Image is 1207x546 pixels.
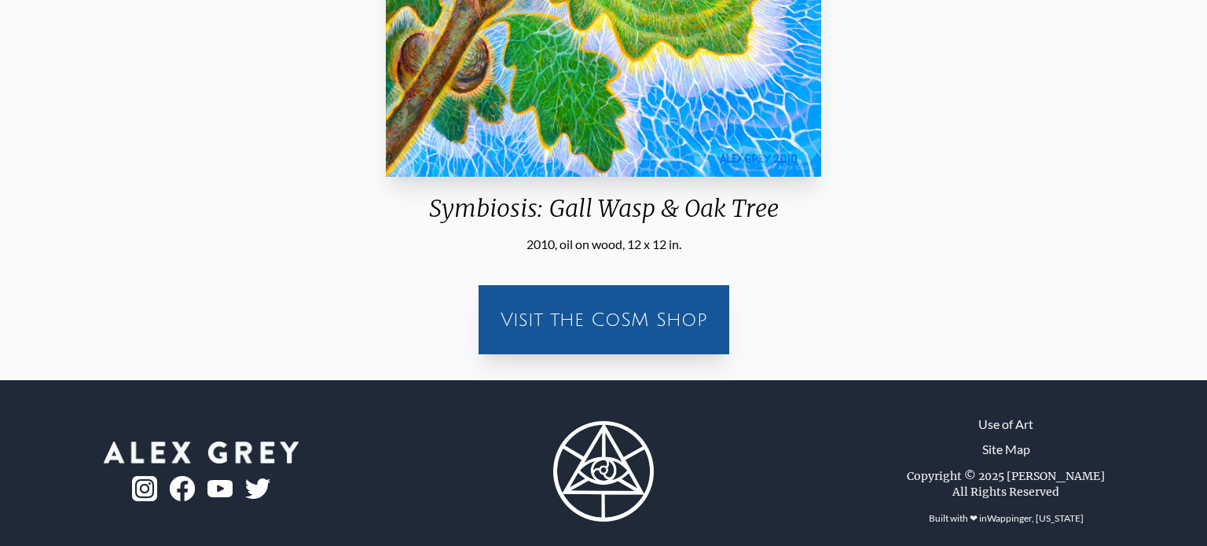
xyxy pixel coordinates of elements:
[132,476,157,501] img: ig-logo.png
[923,506,1090,531] div: Built with ❤ in
[380,194,828,235] div: Symbiosis: Gall Wasp & Oak Tree
[907,468,1105,484] div: Copyright © 2025 [PERSON_NAME]
[982,440,1030,459] a: Site Map
[380,235,828,254] div: 2010, oil on wood, 12 x 12 in.
[952,484,1059,500] div: All Rights Reserved
[170,476,195,501] img: fb-logo.png
[978,415,1033,434] a: Use of Art
[245,478,270,499] img: twitter-logo.png
[987,512,1084,524] a: Wappinger, [US_STATE]
[207,480,233,498] img: youtube-logo.png
[488,295,720,345] a: Visit the CoSM Shop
